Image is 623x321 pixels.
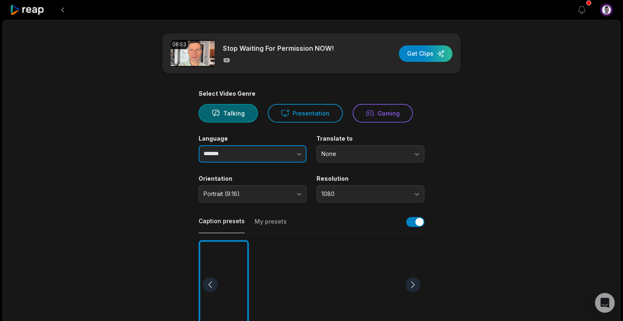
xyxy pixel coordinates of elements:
button: 1080 [316,185,424,203]
label: Orientation [199,175,307,182]
button: Get Clips [399,45,452,62]
span: Portrait (9:16) [204,190,290,198]
label: Language [199,135,307,142]
button: Portrait (9:16) [199,185,307,203]
button: Caption presets [199,217,245,233]
button: Talking [199,104,258,123]
button: My presets [255,217,287,233]
button: Presentation [268,104,343,123]
label: Resolution [316,175,424,182]
span: None [321,150,408,158]
p: Stop Waiting For Permission NOW! [223,43,334,53]
button: None [316,145,424,163]
span: 1080 [321,190,408,198]
div: Select Video Genre [199,90,424,97]
button: Gaming [353,104,413,123]
div: Open Intercom Messenger [595,293,615,313]
div: 06:53 [171,40,188,49]
label: Translate to [316,135,424,142]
